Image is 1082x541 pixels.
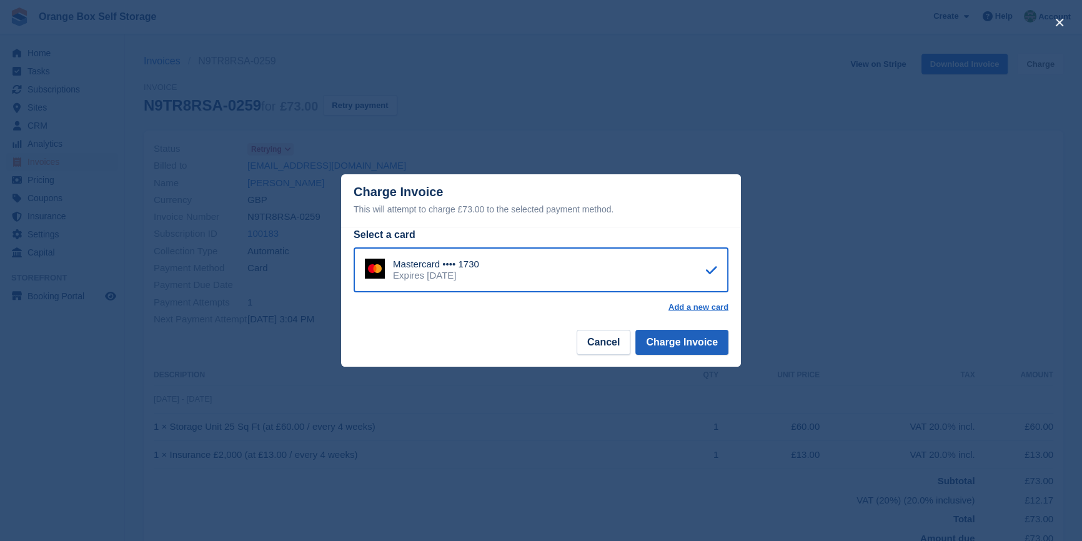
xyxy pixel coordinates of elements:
[354,227,728,242] div: Select a card
[635,330,728,355] button: Charge Invoice
[354,202,728,217] div: This will attempt to charge £73.00 to the selected payment method.
[668,302,728,312] a: Add a new card
[393,259,479,270] div: Mastercard •••• 1730
[354,185,728,217] div: Charge Invoice
[393,270,479,281] div: Expires [DATE]
[365,259,385,279] img: Mastercard Logo
[1050,12,1070,32] button: close
[577,330,630,355] button: Cancel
